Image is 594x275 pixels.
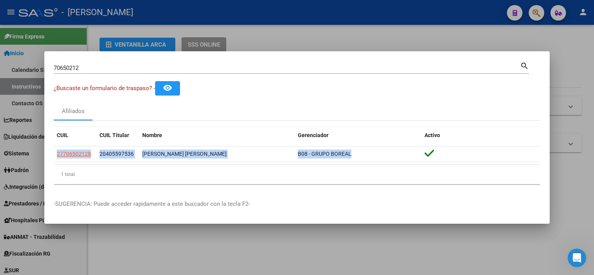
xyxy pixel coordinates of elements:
datatable-header-cell: Gerenciador [295,127,421,144]
datatable-header-cell: Activo [421,127,540,144]
span: 27706502128 [57,151,91,157]
datatable-header-cell: CUIL [54,127,96,144]
div: [PERSON_NAME] [PERSON_NAME] [142,150,292,158]
span: B08 - GRUPO BOREAL [298,151,351,157]
span: 20405597536 [100,151,134,157]
mat-icon: search [520,61,529,70]
span: CUIL [57,132,68,138]
span: Nombre [142,132,162,138]
span: CUIL Titular [100,132,129,138]
div: Afiliados [62,107,85,116]
iframe: Intercom live chat [568,249,586,267]
p: -SUGERENCIA: Puede acceder rapidamente a este buscador con la tecla F2- [54,200,540,209]
mat-icon: remove_red_eye [163,83,172,92]
span: Activo [425,132,440,138]
datatable-header-cell: CUIL Titular [96,127,139,144]
span: Gerenciador [298,132,328,138]
div: 1 total [54,165,540,184]
datatable-header-cell: Nombre [139,127,295,144]
span: ¿Buscaste un formulario de traspaso? - [54,85,155,92]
